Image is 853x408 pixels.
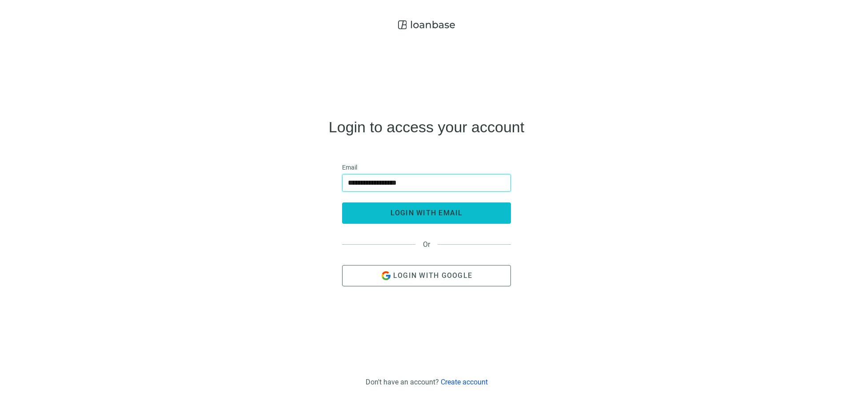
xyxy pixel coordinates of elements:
span: Email [342,162,357,172]
h4: Login to access your account [329,120,524,134]
button: login with email [342,202,511,224]
div: Don't have an account? [366,378,488,386]
span: Or [415,240,438,249]
a: Create account [441,378,488,386]
button: Login with Google [342,265,511,286]
span: login with email [391,209,463,217]
span: Login with Google [393,271,472,280]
